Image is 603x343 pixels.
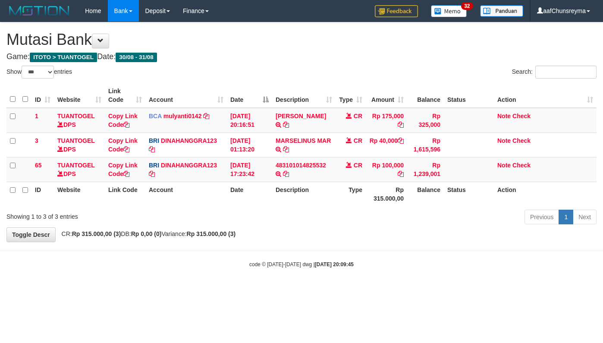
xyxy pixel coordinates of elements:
a: Copy mulyanti0142 to clipboard [203,113,209,120]
td: Rp 175,000 [366,108,407,133]
a: DINAHANGGRA123 [161,162,217,169]
th: ID: activate to sort column ascending [31,83,54,108]
a: Check [512,113,531,120]
th: Rp 315.000,00 [366,182,407,206]
select: Showentries [22,66,54,79]
a: Copy Link Code [108,113,138,128]
a: 483101014825532 [276,162,326,169]
a: Copy DINAHANGGRA123 to clipboard [149,146,155,153]
span: 65 [35,162,42,169]
a: Check [512,137,531,144]
span: 32 [461,2,473,10]
a: Copy Rp 40,000 to clipboard [398,137,404,144]
label: Show entries [6,66,72,79]
a: Copy Link Code [108,137,138,153]
th: Date: activate to sort column descending [227,83,272,108]
a: Copy Rp 175,000 to clipboard [398,121,404,128]
img: panduan.png [480,5,523,17]
td: DPS [54,108,105,133]
th: Balance [407,182,444,206]
a: Note [497,113,511,120]
strong: Rp 315.000,00 (3) [187,230,236,237]
th: Link Code: activate to sort column ascending [105,83,145,108]
a: [PERSON_NAME] [276,113,326,120]
a: TUANTOGEL [57,137,95,144]
th: Type [336,182,366,206]
span: CR [354,162,362,169]
td: [DATE] 01:13:20 [227,132,272,157]
span: 30/08 - 31/08 [116,53,157,62]
a: mulyanti0142 [163,113,202,120]
img: Button%20Memo.svg [431,5,467,17]
th: Balance [407,83,444,108]
small: code © [DATE]-[DATE] dwg | [249,261,354,267]
span: 3 [35,137,38,144]
a: 1 [559,210,573,224]
a: Copy Link Code [108,162,138,177]
a: Copy JAJA JAHURI to clipboard [283,121,289,128]
th: Description [272,182,336,206]
th: Amount: activate to sort column ascending [366,83,407,108]
td: DPS [54,132,105,157]
input: Search: [535,66,597,79]
th: Status [444,182,494,206]
th: Action: activate to sort column ascending [494,83,597,108]
td: [DATE] 17:23:42 [227,157,272,182]
th: Link Code [105,182,145,206]
span: ITOTO > TUANTOGEL [30,53,97,62]
a: Note [497,137,511,144]
th: Website: activate to sort column ascending [54,83,105,108]
span: 1 [35,113,38,120]
th: ID [31,182,54,206]
a: Previous [524,210,559,224]
a: Copy DINAHANGGRA123 to clipboard [149,170,155,177]
span: CR [354,113,362,120]
td: Rp 1,239,001 [407,157,444,182]
a: DINAHANGGRA123 [161,137,217,144]
label: Search: [512,66,597,79]
a: Toggle Descr [6,227,56,242]
div: Showing 1 to 3 of 3 entries [6,209,245,221]
img: MOTION_logo.png [6,4,72,17]
span: CR: DB: Variance: [57,230,236,237]
a: MARSELINUS MAR [276,137,331,144]
span: BCA [149,113,162,120]
td: Rp 40,000 [366,132,407,157]
td: [DATE] 20:16:51 [227,108,272,133]
span: BRI [149,162,159,169]
a: TUANTOGEL [57,113,95,120]
strong: [DATE] 20:09:45 [315,261,354,267]
span: BRI [149,137,159,144]
a: TUANTOGEL [57,162,95,169]
a: Note [497,162,511,169]
span: CR [354,137,362,144]
th: Status [444,83,494,108]
strong: Rp 0,00 (0) [131,230,162,237]
h4: Game: Date: [6,53,597,61]
th: Account [145,182,227,206]
th: Description: activate to sort column ascending [272,83,336,108]
a: Copy Rp 100,000 to clipboard [398,170,404,177]
td: DPS [54,157,105,182]
a: Copy MARSELINUS MAR to clipboard [283,146,289,153]
td: Rp 325,000 [407,108,444,133]
h1: Mutasi Bank [6,31,597,48]
a: Next [573,210,597,224]
th: Date [227,182,272,206]
a: Check [512,162,531,169]
th: Type: activate to sort column ascending [336,83,366,108]
th: Website [54,182,105,206]
td: Rp 100,000 [366,157,407,182]
td: Rp 1,615,596 [407,132,444,157]
th: Action [494,182,597,206]
th: Account: activate to sort column ascending [145,83,227,108]
strong: Rp 315.000,00 (3) [72,230,121,237]
a: Copy 483101014825532 to clipboard [283,170,289,177]
img: Feedback.jpg [375,5,418,17]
